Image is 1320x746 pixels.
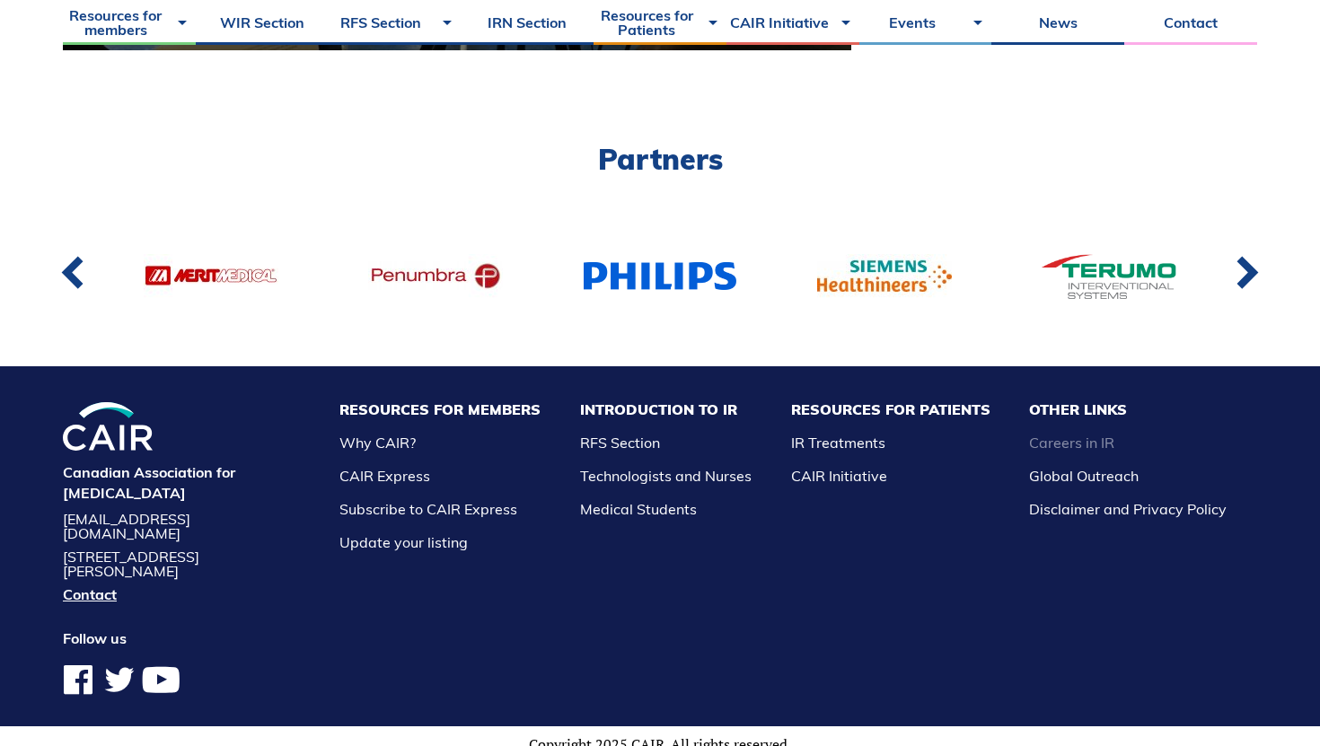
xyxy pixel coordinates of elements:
[63,402,153,452] img: CIRA
[339,533,468,551] a: Update your listing
[63,145,1257,173] h2: Partners
[339,467,430,485] a: CAIR Express
[1029,434,1114,452] a: Careers in IR
[63,512,300,540] a: [EMAIL_ADDRESS][DOMAIN_NAME]
[1029,467,1139,485] a: Global Outreach
[63,628,300,648] h4: Follow us
[339,434,416,452] a: Why CAIR?
[580,434,660,452] a: RFS Section
[791,434,885,452] a: IR Treatments
[1029,500,1227,518] a: Disclaimer and Privacy Policy
[63,549,300,578] address: [STREET_ADDRESS][PERSON_NAME]
[63,462,300,503] h4: Canadian Association for [MEDICAL_DATA]
[791,467,887,485] a: CAIR Initiative
[63,587,300,601] a: Contact
[339,500,517,518] a: Subscribe to CAIR Express
[580,500,697,518] a: Medical Students
[580,467,752,485] a: Technologists and Nurses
